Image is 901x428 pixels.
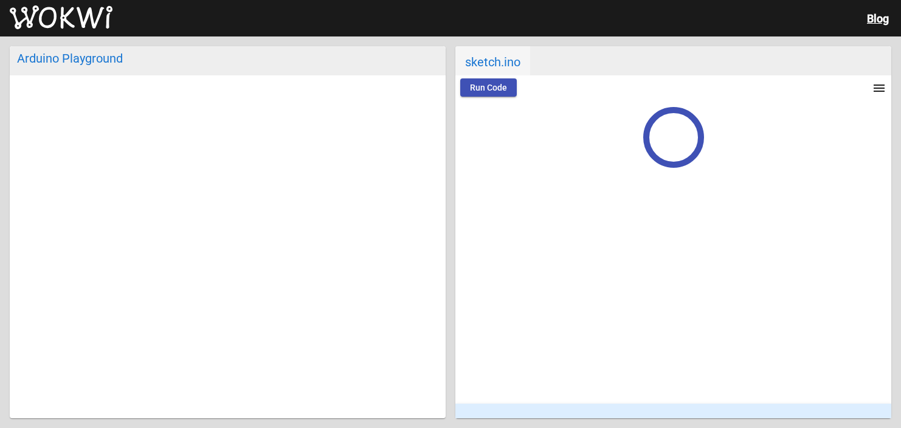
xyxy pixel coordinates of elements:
mat-icon: menu [872,81,886,95]
span: sketch.ino [455,46,530,75]
span: Run Code [470,83,507,92]
button: Run Code [460,78,517,97]
div: Arduino Playground [17,51,438,66]
a: Blog [867,12,889,25]
img: Wokwi [10,5,112,30]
